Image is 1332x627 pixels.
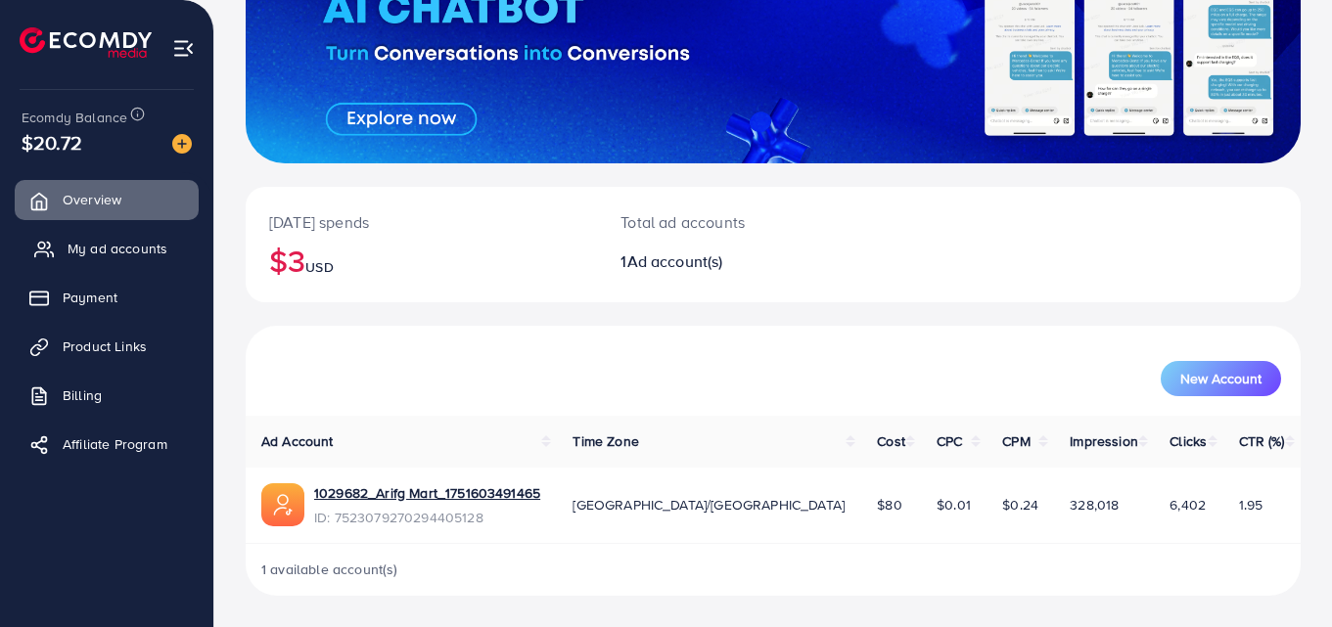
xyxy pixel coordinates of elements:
[314,483,540,503] a: 1029682_Arifg Mart_1751603491465
[1070,495,1119,515] span: 328,018
[15,327,199,366] a: Product Links
[261,483,304,526] img: ic-ads-acc.e4c84228.svg
[573,431,638,451] span: Time Zone
[620,210,838,234] p: Total ad accounts
[15,425,199,464] a: Affiliate Program
[1170,495,1206,515] span: 6,402
[63,288,117,307] span: Payment
[172,134,192,154] img: image
[172,37,195,60] img: menu
[68,239,167,258] span: My ad accounts
[261,431,334,451] span: Ad Account
[1239,495,1263,515] span: 1.95
[1239,431,1285,451] span: CTR (%)
[1070,431,1138,451] span: Impression
[22,108,127,127] span: Ecomdy Balance
[1161,361,1281,396] button: New Account
[269,242,574,279] h2: $3
[937,431,962,451] span: CPC
[15,376,199,415] a: Billing
[314,508,540,527] span: ID: 7523079270294405128
[1002,431,1030,451] span: CPM
[877,431,905,451] span: Cost
[620,252,838,271] h2: 1
[1002,495,1038,515] span: $0.24
[1170,431,1207,451] span: Clicks
[15,229,199,268] a: My ad accounts
[20,27,152,58] img: logo
[63,434,167,454] span: Affiliate Program
[573,495,845,515] span: [GEOGRAPHIC_DATA]/[GEOGRAPHIC_DATA]
[877,495,901,515] span: $80
[1249,539,1317,612] iframe: Chat
[63,385,102,405] span: Billing
[22,128,82,157] span: $20.72
[261,560,398,579] span: 1 available account(s)
[15,180,199,219] a: Overview
[937,495,971,515] span: $0.01
[15,278,199,317] a: Payment
[269,210,574,234] p: [DATE] spends
[627,250,723,272] span: Ad account(s)
[63,336,147,356] span: Product Links
[305,257,333,277] span: USD
[1180,372,1262,385] span: New Account
[63,190,121,209] span: Overview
